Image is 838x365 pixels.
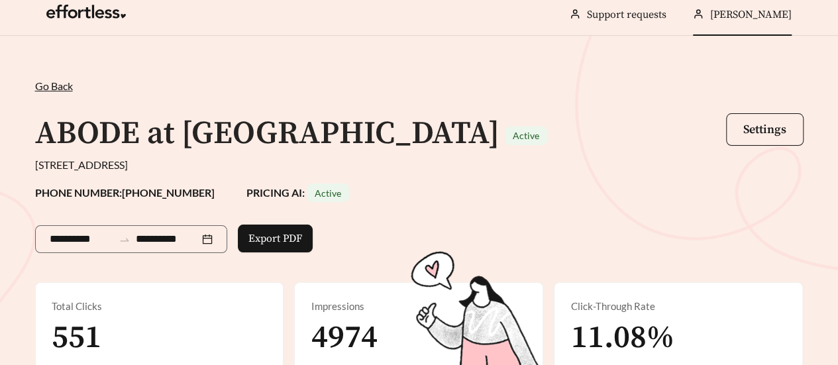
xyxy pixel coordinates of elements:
[52,318,101,358] span: 551
[248,231,302,246] span: Export PDF
[570,299,786,314] div: Click-Through Rate
[726,113,804,146] button: Settings
[35,186,215,199] strong: PHONE NUMBER: [PHONE_NUMBER]
[315,187,341,199] span: Active
[570,318,674,358] span: 11.08%
[710,8,792,21] span: [PERSON_NAME]
[119,234,131,246] span: swap-right
[119,233,131,245] span: to
[311,299,527,314] div: Impressions
[35,114,499,154] h1: ABODE at [GEOGRAPHIC_DATA]
[35,157,804,173] div: [STREET_ADDRESS]
[743,122,786,137] span: Settings
[52,299,268,314] div: Total Clicks
[587,8,666,21] a: Support requests
[311,318,377,358] span: 4974
[238,225,313,252] button: Export PDF
[246,186,349,199] strong: PRICING AI:
[513,130,539,141] span: Active
[35,79,73,92] span: Go Back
